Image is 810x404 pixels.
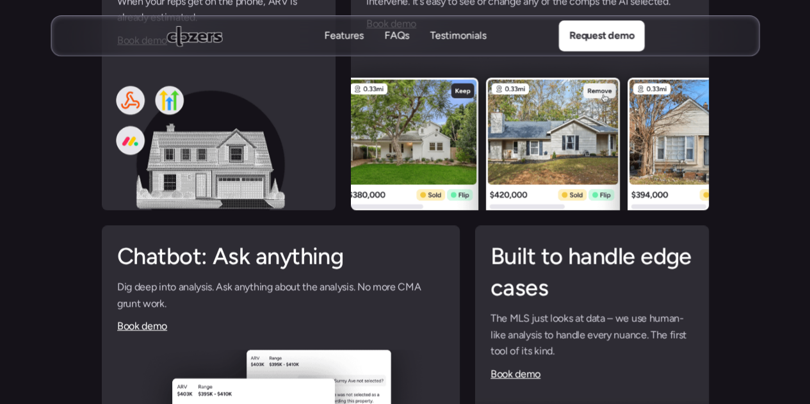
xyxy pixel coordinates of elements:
p: Request demo [569,28,633,44]
p: FAQs [384,29,409,43]
a: Book demo [490,367,540,379]
a: FAQsFAQs [384,29,409,44]
p: Dig deep into analysis. Ask anything about the analysis. No more CMA grunt work. [117,279,444,311]
h2: Built to handle edge cases [490,241,693,303]
p: Features [324,29,364,43]
a: FeaturesFeatures [324,29,364,44]
p: The MLS just looks at data – we use human-like analysis to handle every nuance. The first tool of... [490,310,693,359]
p: FAQs [384,43,409,57]
p: Testimonials [430,29,487,43]
h2: Chatbot: Ask anything [117,241,444,272]
a: Request demo [558,20,644,51]
a: Book demo [117,319,167,332]
p: Testimonials [430,43,487,57]
p: Features [324,43,364,57]
a: TestimonialsTestimonials [430,29,487,44]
